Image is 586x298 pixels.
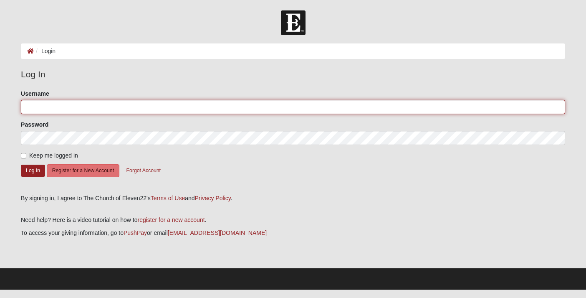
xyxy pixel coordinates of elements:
img: Church of Eleven22 Logo [281,10,306,35]
p: To access your giving information, go to or email [21,229,565,237]
a: PushPay [124,229,147,236]
span: Keep me logged in [29,152,78,159]
label: Username [21,89,49,98]
legend: Log In [21,68,565,81]
a: Privacy Policy [195,195,231,201]
button: Log In [21,165,45,177]
button: Register for a New Account [47,164,119,177]
li: Login [34,47,56,56]
div: By signing in, I agree to The Church of Eleven22's and . [21,194,565,203]
input: Keep me logged in [21,153,26,158]
a: [EMAIL_ADDRESS][DOMAIN_NAME] [168,229,267,236]
label: Password [21,120,48,129]
p: Need help? Here is a video tutorial on how to . [21,216,565,224]
a: register for a new account [138,216,205,223]
a: Terms of Use [151,195,185,201]
button: Forgot Account [121,164,166,177]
